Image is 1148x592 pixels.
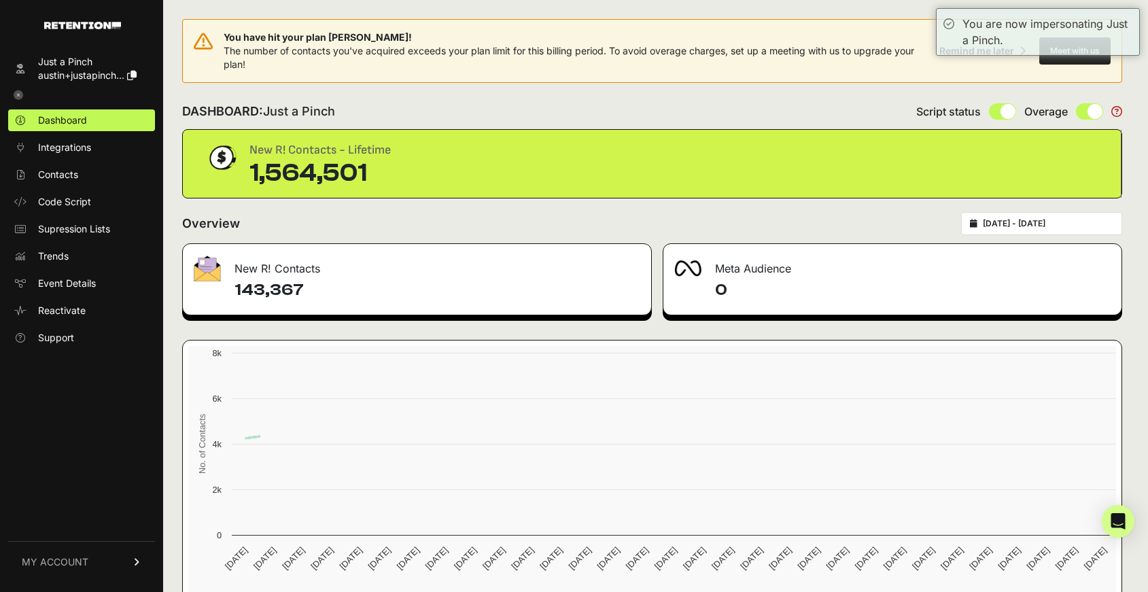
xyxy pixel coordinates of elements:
[38,331,74,345] span: Support
[197,414,207,474] text: No. of Contacts
[38,277,96,290] span: Event Details
[566,545,593,572] text: [DATE]
[1102,505,1134,538] div: Open Intercom Messenger
[967,545,994,572] text: [DATE]
[767,545,793,572] text: [DATE]
[337,545,364,572] text: [DATE]
[38,55,137,69] div: Just a Pinch
[710,545,736,572] text: [DATE]
[8,191,155,213] a: Code Script
[212,439,222,449] text: 4k
[1054,545,1080,572] text: [DATE]
[681,545,708,572] text: [DATE]
[8,327,155,349] a: Support
[8,300,155,321] a: Reactivate
[8,541,155,582] a: MY ACCOUNT
[395,545,421,572] text: [DATE]
[509,545,536,572] text: [DATE]
[1025,545,1051,572] text: [DATE]
[223,545,249,572] text: [DATE]
[653,545,679,572] text: [DATE]
[44,22,121,29] img: Retention.com
[8,51,155,86] a: Just a Pinch austin+justapinch...
[939,545,965,572] text: [DATE]
[224,31,934,44] span: You have hit your plan [PERSON_NAME]!
[8,245,155,267] a: Trends
[8,137,155,158] a: Integrations
[38,249,69,263] span: Trends
[8,218,155,240] a: Supression Lists
[962,16,1132,48] div: You are now impersonating Just a Pinch.
[194,256,221,281] img: fa-envelope-19ae18322b30453b285274b1b8af3d052b27d846a4fbe8435d1a52b978f639a2.png
[280,545,307,572] text: [DATE]
[1024,103,1068,120] span: Overage
[8,164,155,186] a: Contacts
[205,141,239,175] img: dollar-coin-05c43ed7efb7bc0c12610022525b4bbbb207c7efeef5aecc26f025e68dcafac9.png
[182,214,240,233] h2: Overview
[674,260,701,277] img: fa-meta-2f981b61bb99beabf952f7030308934f19ce035c18b003e963880cc3fabeebb7.png
[910,545,937,572] text: [DATE]
[8,109,155,131] a: Dashboard
[183,244,651,285] div: New R! Contacts
[251,545,278,572] text: [DATE]
[309,545,335,572] text: [DATE]
[38,168,78,181] span: Contacts
[1082,545,1109,572] text: [DATE]
[182,102,335,121] h2: DASHBOARD:
[217,530,222,540] text: 0
[38,141,91,154] span: Integrations
[38,114,87,127] span: Dashboard
[595,545,622,572] text: [DATE]
[624,545,650,572] text: [DATE]
[538,545,564,572] text: [DATE]
[824,545,851,572] text: [DATE]
[882,545,908,572] text: [DATE]
[795,545,822,572] text: [DATE]
[212,348,222,358] text: 8k
[8,273,155,294] a: Event Details
[481,545,507,572] text: [DATE]
[249,141,391,160] div: New R! Contacts - Lifetime
[996,545,1022,572] text: [DATE]
[934,39,1031,63] button: Remind me later
[452,545,479,572] text: [DATE]
[212,485,222,495] text: 2k
[366,545,393,572] text: [DATE]
[38,304,86,317] span: Reactivate
[738,545,765,572] text: [DATE]
[853,545,880,572] text: [DATE]
[22,555,88,569] span: MY ACCOUNT
[916,103,981,120] span: Script status
[423,545,450,572] text: [DATE]
[234,279,640,301] h4: 143,367
[263,104,335,118] span: Just a Pinch
[38,222,110,236] span: Supression Lists
[38,69,124,81] span: austin+justapinch...
[38,195,91,209] span: Code Script
[715,279,1111,301] h4: 0
[224,45,914,70] span: The number of contacts you've acquired exceeds your plan limit for this billing period. To avoid ...
[663,244,1122,285] div: Meta Audience
[212,394,222,404] text: 6k
[249,160,391,187] div: 1,564,501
